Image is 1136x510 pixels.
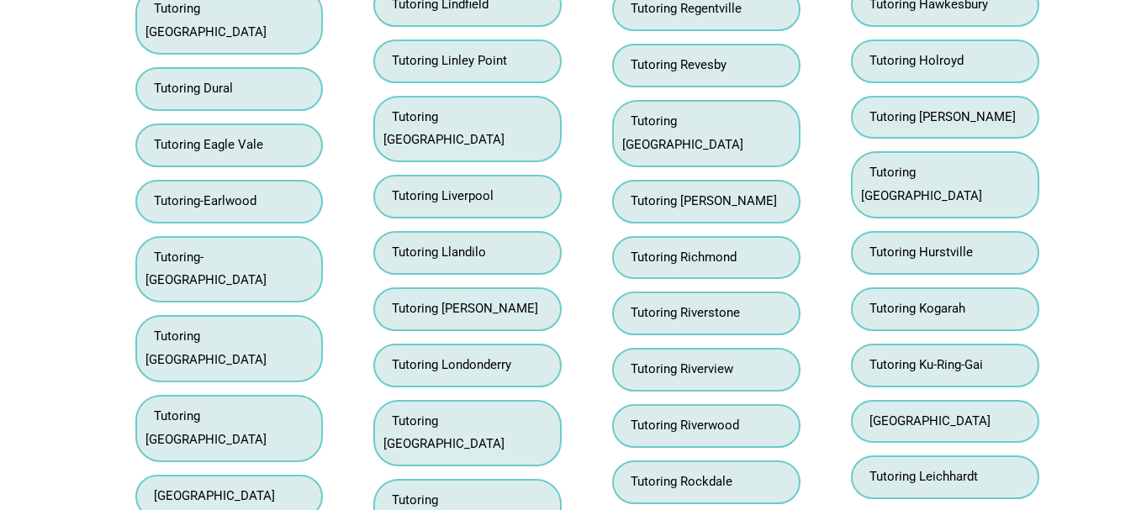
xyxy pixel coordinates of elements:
a: Tutoring Hurstville [861,244,973,260]
a: Tutoring Linley Point [383,53,507,68]
a: Tutoring Revesby [622,57,727,72]
a: Tutoring [GEOGRAPHIC_DATA] [622,113,743,152]
a: [GEOGRAPHIC_DATA] [861,413,991,429]
a: [GEOGRAPHIC_DATA] [145,488,275,503]
iframe: Chat Widget [1052,429,1136,510]
a: Tutoring [PERSON_NAME] [861,109,1016,124]
a: Tutoring [GEOGRAPHIC_DATA] [145,1,267,39]
a: Tutoring [GEOGRAPHIC_DATA] [383,413,505,452]
a: Tutoring Kogarah [861,301,965,316]
a: Tutoring [PERSON_NAME] [622,193,777,208]
a: Tutoring Ku-Ring-Gai [861,357,983,372]
a: Tutoring Liverpool [383,188,494,203]
a: Tutoring [GEOGRAPHIC_DATA] [383,109,505,148]
a: Tutoring [GEOGRAPHIC_DATA] [145,408,267,447]
a: Tutoring [PERSON_NAME] [383,301,538,316]
a: Tutoring-Earlwood [145,193,256,208]
a: Tutoring-[GEOGRAPHIC_DATA] [145,250,267,288]
a: Tutoring Leichhardt [861,469,978,484]
a: Tutoring [GEOGRAPHIC_DATA] [861,165,982,203]
a: Tutoring Regentville [622,1,742,16]
a: Tutoring Eagle Vale [145,137,263,152]
a: Tutoring Riverwood [622,418,739,433]
a: Tutoring Holroyd [861,53,964,68]
a: Tutoring Richmond [622,250,737,265]
a: Tutoring Londonderry [383,357,511,372]
a: Tutoring Riverview [622,361,733,376]
a: Tutoring Dural [145,81,233,96]
a: Tutoring Llandilo [383,244,486,260]
a: Tutoring Rockdale [622,474,732,489]
a: Tutoring Riverstone [622,305,740,320]
a: Tutoring [GEOGRAPHIC_DATA] [145,329,267,367]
